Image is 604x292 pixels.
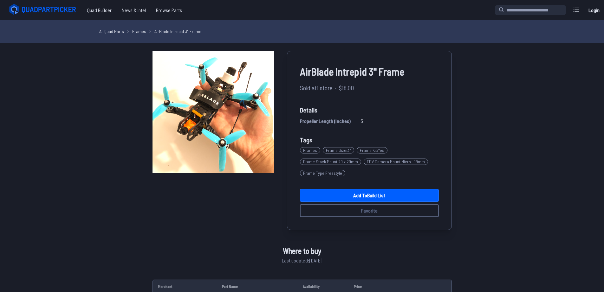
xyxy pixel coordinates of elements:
[357,145,390,156] a: Frame Kit:Yes
[82,4,117,17] a: Quad Builder
[586,4,601,17] a: Login
[300,167,348,179] a: Frame Type:Freestyle
[364,159,428,165] span: FPV Camera Mount : Micro - 19mm
[132,28,146,35] a: Frames
[364,156,431,167] a: FPV Camera Mount:Micro - 19mm
[335,83,336,92] span: ·
[300,83,333,92] span: Sold at 1 store
[151,4,187,17] a: Browse Parts
[154,28,201,35] a: AirBlade Intrepid 3" Frame
[357,147,387,153] span: Frame Kit : Yes
[339,83,354,92] span: $18.00
[300,64,439,79] span: AirBlade Intrepid 3" Frame
[117,4,151,17] a: News & Intel
[300,189,439,202] a: Add toBuild List
[300,136,312,144] span: Tags
[300,147,320,153] span: Frames
[323,145,357,156] a: Frame Size:3"
[361,117,363,125] span: 3
[153,51,274,173] img: image
[300,170,345,176] span: Frame Type : Freestyle
[323,147,354,153] span: Frame Size : 3"
[300,105,439,115] span: Details
[300,159,361,165] span: Frame Stack Mount : 20 x 20mm
[300,204,439,217] button: Favorite
[300,156,364,167] a: Frame Stack Mount:20 x 20mm
[99,28,124,35] a: All Quad Parts
[300,117,351,125] span: Propeller Length (Inches)
[282,257,322,264] span: Last updated: [DATE]
[300,145,323,156] a: Frames
[283,245,321,257] span: Where to buy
